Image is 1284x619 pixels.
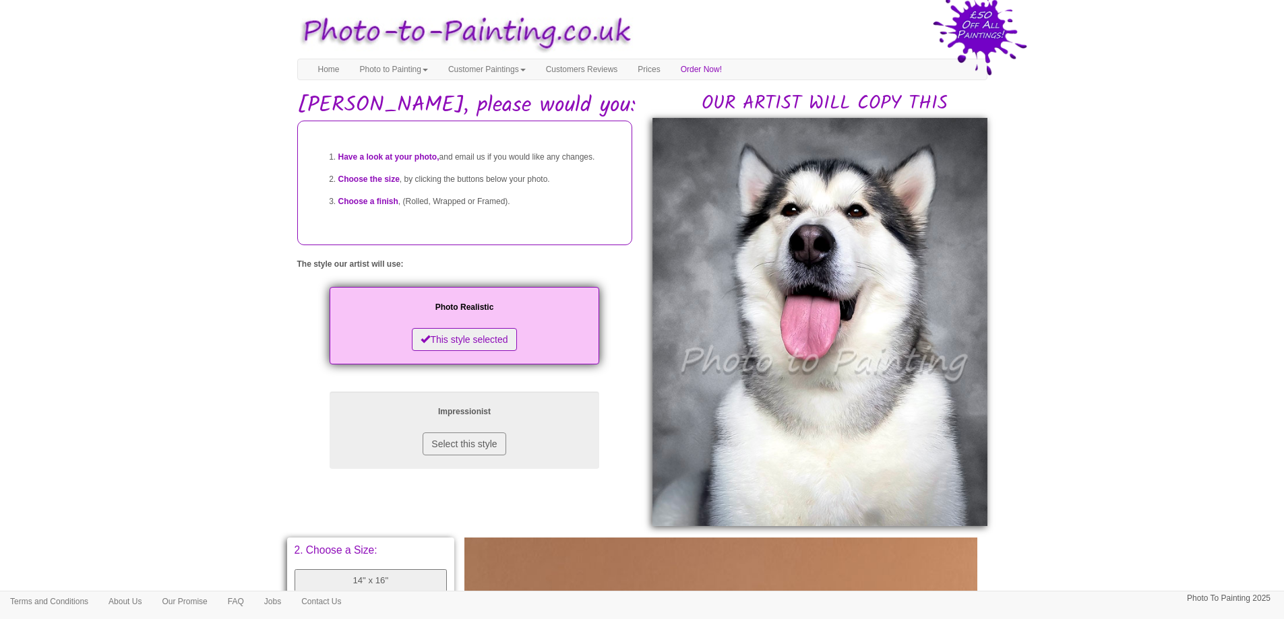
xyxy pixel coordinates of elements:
[308,59,350,79] a: Home
[152,591,217,612] a: Our Promise
[297,94,987,117] h1: [PERSON_NAME], please would you:
[338,146,618,168] li: and email us if you would like any changes.
[291,591,351,612] a: Contact Us
[1187,591,1271,606] p: Photo To Painting 2025
[338,174,400,184] span: Choose the size
[338,191,618,213] li: , (Rolled, Wrapped or Framed).
[297,259,404,270] label: The style our artist will use:
[343,300,586,315] p: Photo Realistic
[98,591,152,612] a: About Us
[218,591,254,612] a: FAQ
[536,59,628,79] a: Customers Reviews
[291,7,636,59] img: Photo to Painting
[343,405,586,419] p: Impressionist
[350,59,438,79] a: Photo to Painting
[338,168,618,191] li: , by clicking the buttons below your photo.
[295,569,448,593] button: 14" x 16"
[663,94,987,115] h2: OUR ARTIST WILL COPY THIS
[671,59,732,79] a: Order Now!
[338,152,439,162] span: Have a look at your photo,
[295,545,448,556] p: 2. Choose a Size:
[423,432,506,455] button: Select this style
[338,197,398,206] span: Choose a finish
[438,59,536,79] a: Customer Paintings
[254,591,291,612] a: Jobs
[628,59,670,79] a: Prices
[412,328,516,351] button: This style selected
[652,118,987,526] img: Shannon, please would you:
